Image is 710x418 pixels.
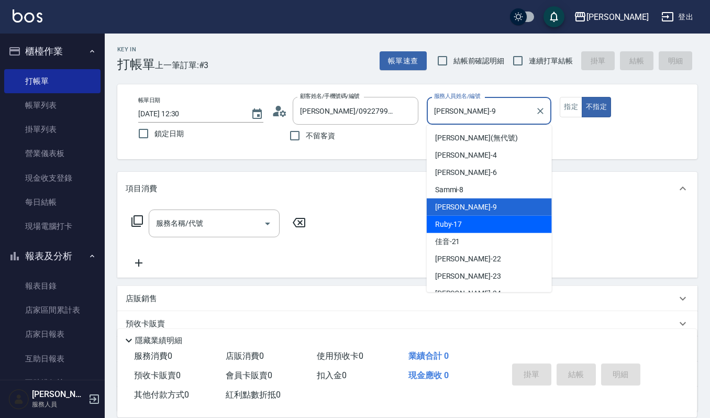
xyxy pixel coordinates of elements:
[533,104,548,118] button: Clear
[259,215,276,232] button: Open
[226,390,281,400] span: 紅利點數折抵 0
[435,150,497,161] span: [PERSON_NAME] -4
[529,56,573,67] span: 連續打單結帳
[380,51,427,71] button: 帳單速查
[435,236,460,247] span: 佳音 -21
[126,183,157,194] p: 項目消費
[117,57,155,72] h3: 打帳單
[126,293,157,304] p: 店販銷售
[435,219,462,230] span: Ruby -17
[4,38,101,65] button: 櫃檯作業
[134,351,172,361] span: 服務消費 0
[4,117,101,141] a: 掛單列表
[135,335,182,346] p: 隱藏業績明細
[434,92,480,100] label: 服務人員姓名/編號
[453,56,505,67] span: 結帳前確認明細
[4,243,101,270] button: 報表及分析
[4,69,101,93] a: 打帳單
[226,351,264,361] span: 店販消費 0
[543,6,564,27] button: save
[4,347,101,371] a: 互助日報表
[155,59,209,72] span: 上一筆訂單:#3
[435,167,497,178] span: [PERSON_NAME] -6
[13,9,42,23] img: Logo
[4,322,101,346] a: 店家日報表
[226,370,272,380] span: 會員卡販賣 0
[117,172,697,205] div: 項目消費
[4,214,101,238] a: 現場電腦打卡
[317,351,363,361] span: 使用預收卡 0
[8,389,29,410] img: Person
[32,389,85,400] h5: [PERSON_NAME]
[4,141,101,166] a: 營業儀表板
[657,7,697,27] button: 登出
[435,271,501,282] span: [PERSON_NAME] -23
[117,311,697,336] div: 預收卡販賣
[117,46,155,53] h2: Key In
[586,10,649,24] div: [PERSON_NAME]
[4,274,101,298] a: 報表目錄
[435,133,518,144] span: [PERSON_NAME] (無代號)
[306,130,335,141] span: 不留客資
[117,286,697,311] div: 店販銷售
[582,97,611,117] button: 不指定
[4,190,101,214] a: 每日結帳
[435,202,497,213] span: [PERSON_NAME] -9
[408,370,449,380] span: 現金應收 0
[435,288,501,299] span: [PERSON_NAME] -24
[138,96,160,104] label: 帳單日期
[4,166,101,190] a: 現金收支登錄
[560,97,582,117] button: 指定
[4,93,101,117] a: 帳單列表
[134,370,181,380] span: 預收卡販賣 0
[134,390,189,400] span: 其他付款方式 0
[300,92,360,100] label: 顧客姓名/手機號碼/編號
[570,6,653,28] button: [PERSON_NAME]
[4,371,101,395] a: 互助排行榜
[435,254,501,265] span: [PERSON_NAME] -22
[154,128,184,139] span: 鎖定日期
[245,102,270,127] button: Choose date, selected date is 2025-09-23
[32,400,85,409] p: 服務人員
[126,318,165,329] p: 預收卡販賣
[408,351,449,361] span: 業績合計 0
[317,370,347,380] span: 扣入金 0
[138,105,240,123] input: YYYY/MM/DD hh:mm
[435,184,464,195] span: Sammi -8
[4,298,101,322] a: 店家區間累計表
